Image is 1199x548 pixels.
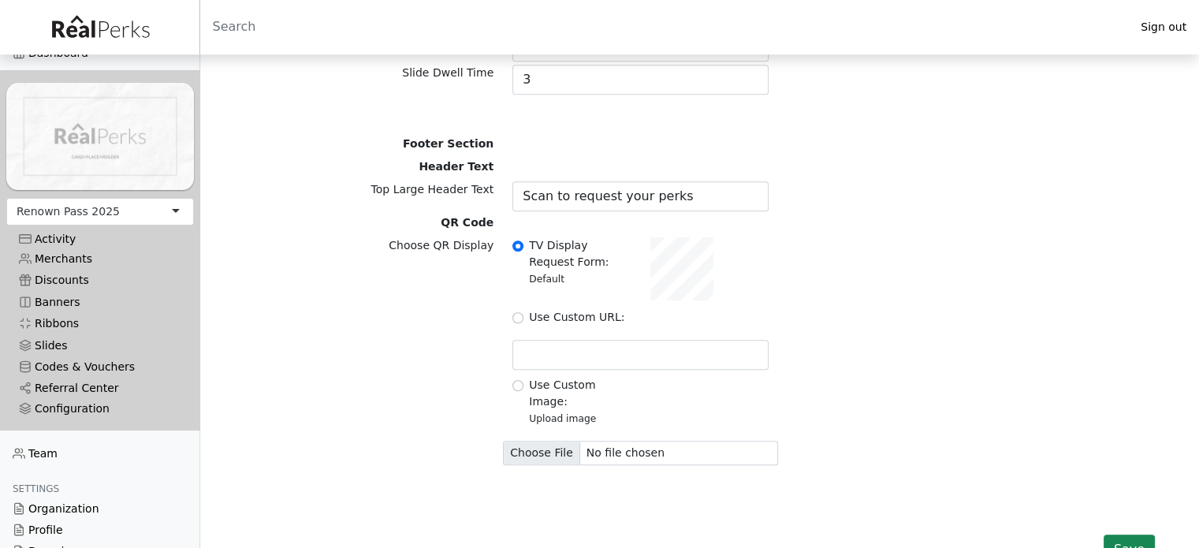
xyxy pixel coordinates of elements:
[13,483,59,494] span: Settings
[529,309,624,338] label: Use Custom URL:
[6,292,194,313] a: Banners
[19,233,181,246] div: Activity
[403,136,493,152] label: Footer Section
[6,83,194,190] img: YwTeL3jZSrAT56iJcvSStD5YpDe8igg4lYGgStdL.png
[529,237,631,300] label: TV Display Request Form:
[6,313,194,334] a: Ribbons
[529,413,596,424] small: Upload image
[441,214,493,231] label: QR Code
[200,8,1129,46] input: Search
[529,274,564,285] small: Default
[19,402,181,416] div: Configuration
[6,378,194,399] a: Referral Center
[6,270,194,291] a: Discounts
[371,181,494,198] label: Top Large Header Text
[6,334,194,356] a: Slides
[419,158,493,175] label: Header Text
[17,203,120,220] div: Renown Pass 2025
[389,237,493,254] label: Choose QR Display
[1128,17,1199,38] a: Sign out
[402,65,493,81] label: Slide Dwell Time
[6,356,194,378] a: Codes & Vouchers
[43,9,157,45] img: real_perks_logo-01.svg
[529,377,631,439] label: Use Custom Image:
[6,248,194,270] a: Merchants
